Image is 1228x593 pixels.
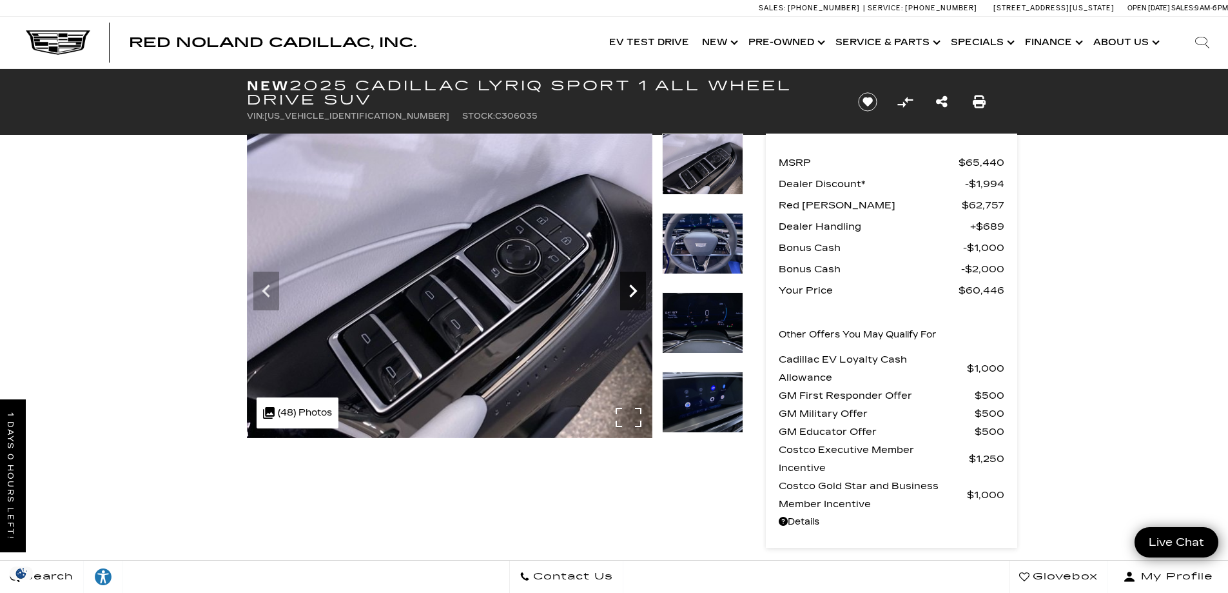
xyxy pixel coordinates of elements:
a: MSRP $65,440 [779,154,1004,172]
a: Bonus Cash $1,000 [779,239,1004,257]
a: Cadillac EV Loyalty Cash Allowance $1,000 [779,350,1004,387]
span: Search [20,568,73,586]
span: GM First Responder Offer [779,387,975,405]
img: New 2025 Opulent Blue Metallic Cadillac Sport 1 image 20 [662,292,743,354]
span: Open [DATE] [1127,4,1170,12]
span: Red [PERSON_NAME] [779,196,962,214]
button: Compare Vehicle [895,92,915,112]
span: Your Price [779,281,959,299]
img: New 2025 Opulent Blue Metallic Cadillac Sport 1 image 21 [662,372,743,433]
a: Finance [1018,17,1087,68]
span: $689 [970,217,1004,236]
div: Previous [253,272,279,310]
span: $1,994 [965,175,1004,193]
a: Bonus Cash $2,000 [779,260,1004,278]
button: Open user profile menu [1108,561,1228,593]
img: New 2025 Opulent Blue Metallic Cadillac Sport 1 image 18 [247,134,652,438]
span: $500 [975,387,1004,405]
div: (48) Photos [257,397,338,428]
span: Costco Executive Member Incentive [779,441,969,477]
span: Service: [868,4,903,12]
span: $1,000 [963,239,1004,257]
a: Share this New 2025 Cadillac LYRIQ Sport 1 All Wheel Drive SUV [936,93,948,111]
span: $2,000 [961,260,1004,278]
span: [US_VEHICLE_IDENTIFICATION_NUMBER] [264,112,449,121]
a: About Us [1087,17,1164,68]
section: Click to Open Cookie Consent Modal [6,567,36,580]
span: GM Educator Offer [779,423,975,441]
span: Costco Gold Star and Business Member Incentive [779,477,967,513]
span: Cadillac EV Loyalty Cash Allowance [779,350,967,387]
a: EV Test Drive [603,17,696,68]
span: $65,440 [959,154,1004,172]
a: GM Educator Offer $500 [779,423,1004,441]
a: Explore your accessibility options [84,561,123,593]
a: GM Military Offer $500 [779,405,1004,423]
a: Contact Us [509,561,623,593]
div: Explore your accessibility options [84,567,122,587]
span: [PHONE_NUMBER] [905,4,977,12]
span: $1,000 [967,486,1004,504]
a: Costco Executive Member Incentive $1,250 [779,441,1004,477]
span: $500 [975,405,1004,423]
a: Dealer Discount* $1,994 [779,175,1004,193]
span: C306035 [495,112,538,121]
span: Bonus Cash [779,239,963,257]
span: My Profile [1136,568,1213,586]
span: $1,000 [967,359,1004,377]
a: New [696,17,742,68]
span: VIN: [247,112,264,121]
span: Dealer Discount* [779,175,965,193]
a: Print this New 2025 Cadillac LYRIQ Sport 1 All Wheel Drive SUV [973,93,986,111]
span: 9 AM-6 PM [1194,4,1228,12]
a: Service: [PHONE_NUMBER] [863,5,980,12]
a: Live Chat [1135,527,1218,558]
a: [STREET_ADDRESS][US_STATE] [993,4,1115,12]
h1: 2025 Cadillac LYRIQ Sport 1 All Wheel Drive SUV [247,79,837,107]
a: Specials [944,17,1018,68]
span: $60,446 [959,281,1004,299]
a: Red Noland Cadillac, Inc. [129,36,416,49]
span: $1,250 [969,450,1004,468]
a: Red [PERSON_NAME] $62,757 [779,196,1004,214]
div: Next [620,272,646,310]
a: Your Price $60,446 [779,281,1004,299]
img: Opt-Out Icon [6,567,36,580]
img: Cadillac Dark Logo with Cadillac White Text [26,30,90,55]
a: Service & Parts [829,17,944,68]
span: Bonus Cash [779,260,961,278]
a: Details [779,513,1004,531]
a: Sales: [PHONE_NUMBER] [759,5,863,12]
span: Sales: [759,4,786,12]
img: New 2025 Opulent Blue Metallic Cadillac Sport 1 image 18 [662,134,743,195]
a: Dealer Handling $689 [779,217,1004,236]
span: Stock: [462,112,495,121]
strong: New [247,78,289,94]
span: Live Chat [1142,535,1211,550]
img: New 2025 Opulent Blue Metallic Cadillac Sport 1 image 19 [662,213,743,274]
a: Glovebox [1009,561,1108,593]
span: Sales: [1171,4,1194,12]
a: Pre-Owned [742,17,829,68]
p: Other Offers You May Qualify For [779,326,937,344]
div: Search [1176,17,1228,68]
span: Red Noland Cadillac, Inc. [129,35,416,50]
a: Costco Gold Star and Business Member Incentive $1,000 [779,477,1004,513]
span: [PHONE_NUMBER] [788,4,860,12]
span: MSRP [779,154,959,172]
span: Glovebox [1029,568,1098,586]
span: Contact Us [530,568,613,586]
a: GM First Responder Offer $500 [779,387,1004,405]
span: Dealer Handling [779,217,970,236]
span: $62,757 [962,196,1004,214]
button: Save vehicle [853,92,882,112]
span: $500 [975,423,1004,441]
span: GM Military Offer [779,405,975,423]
